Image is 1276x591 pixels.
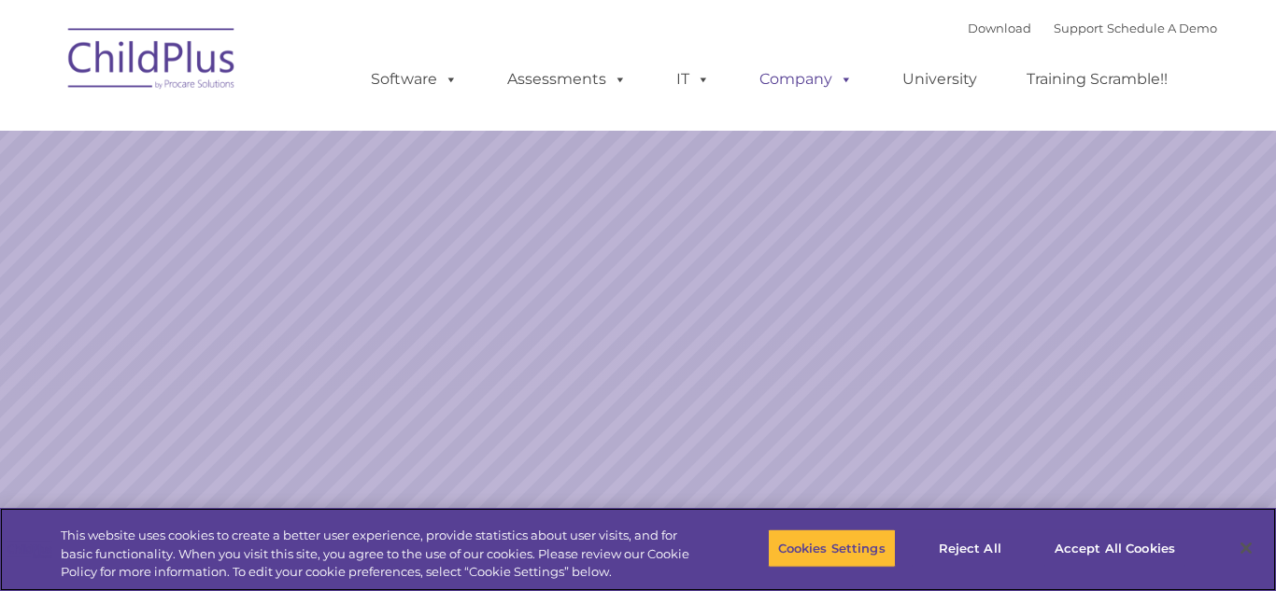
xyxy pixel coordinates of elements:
a: Support [1054,21,1103,35]
button: Cookies Settings [768,528,896,568]
button: Accept All Cookies [1044,528,1185,568]
a: Download [968,21,1031,35]
font: | [968,21,1217,35]
a: Assessments [489,61,645,98]
a: IT [658,61,729,98]
button: Close [1226,528,1267,569]
img: ChildPlus by Procare Solutions [59,15,246,108]
a: Schedule A Demo [1107,21,1217,35]
button: Reject All [912,528,1028,568]
a: University [884,61,996,98]
div: This website uses cookies to create a better user experience, provide statistics about user visit... [61,527,702,582]
a: Training Scramble!! [1008,61,1186,98]
a: Company [741,61,872,98]
a: Software [352,61,476,98]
